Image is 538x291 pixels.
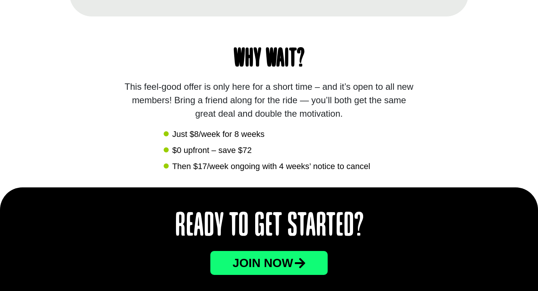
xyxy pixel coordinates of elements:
h2: Ready to Get Started? [101,210,437,243]
div: This feel-good offer is only here for a short time – and it’s open to all new members! Bring a fr... [121,80,417,120]
h1: Why wait? [84,46,454,73]
a: JOin now [210,251,328,275]
span: Then $17/week ongoing with 4 weeks’ notice to cancel [170,160,370,172]
span: $0 upfront – save $72 [170,144,252,156]
span: Just $8/week for 8 weeks [170,128,265,140]
span: JOin now [233,257,293,269]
